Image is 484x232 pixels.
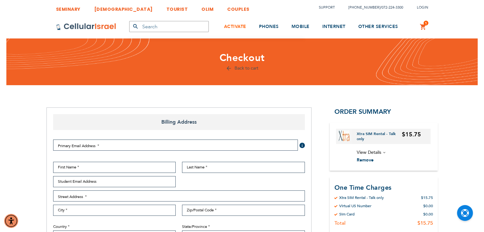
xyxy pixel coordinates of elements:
[357,157,374,163] span: Remove
[423,212,433,217] div: $0.00
[129,21,209,32] input: Search
[348,5,380,10] a: [PHONE_NUMBER]
[4,214,18,228] div: Accessibility Menu
[358,15,398,39] a: OTHER SERVICES
[291,15,310,39] a: MOBILE
[420,23,427,31] a: 1
[334,107,391,116] span: Order Summary
[227,2,249,13] a: COUPLES
[322,24,346,30] span: INTERNET
[226,65,258,71] a: Back to cart
[358,24,398,30] span: OTHER SERVICES
[224,24,246,30] span: ACTIVATE
[357,131,402,141] a: Xtra SIM Rental - Talk only
[339,195,384,200] div: Xtra SIM Rental - Talk only
[423,203,433,208] div: $0.00
[357,149,381,155] span: View Details
[56,2,81,13] a: SEMINARY
[259,15,279,39] a: PHONES
[417,5,428,10] span: Login
[334,183,433,192] h3: One Time Charges
[421,195,433,200] div: $15.75
[220,51,265,65] span: Checkout
[339,212,354,217] div: Sim Card
[259,24,279,30] span: PHONES
[319,5,335,10] a: Support
[402,131,421,139] span: $15.75
[339,130,349,141] img: Xtra SIM Rental - Talk only
[339,203,371,208] div: Virtual US Number
[201,2,214,13] a: OLIM
[417,220,433,226] div: $15.75
[166,2,188,13] a: TOURIST
[56,23,116,31] img: Cellular Israel Logo
[322,15,346,39] a: INTERNET
[425,21,427,26] span: 1
[94,2,153,13] a: [DEMOGRAPHIC_DATA]
[224,15,246,39] a: ACTIVATE
[291,24,310,30] span: MOBILE
[342,3,403,12] li: /
[382,5,403,10] a: 072-224-3300
[334,220,346,226] div: Total
[53,114,305,130] span: Billing Address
